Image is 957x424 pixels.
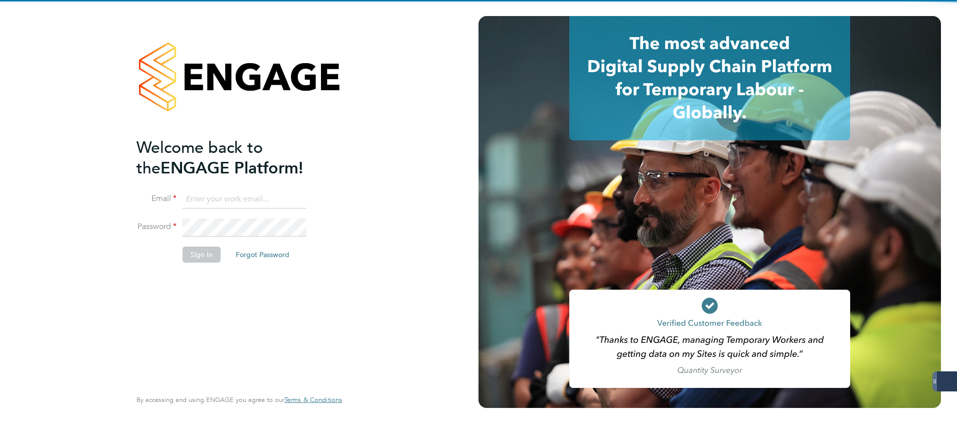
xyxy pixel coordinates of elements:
input: Enter your work email... [183,190,306,208]
span: Welcome back to the [136,138,263,178]
label: Email [136,193,177,204]
h2: ENGAGE Platform! [136,137,332,178]
span: By accessing and using ENGAGE you agree to our [136,395,342,404]
button: Forgot Password [228,247,297,263]
a: Terms & Conditions [284,396,342,404]
button: Sign In [183,247,221,263]
label: Password [136,222,177,232]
